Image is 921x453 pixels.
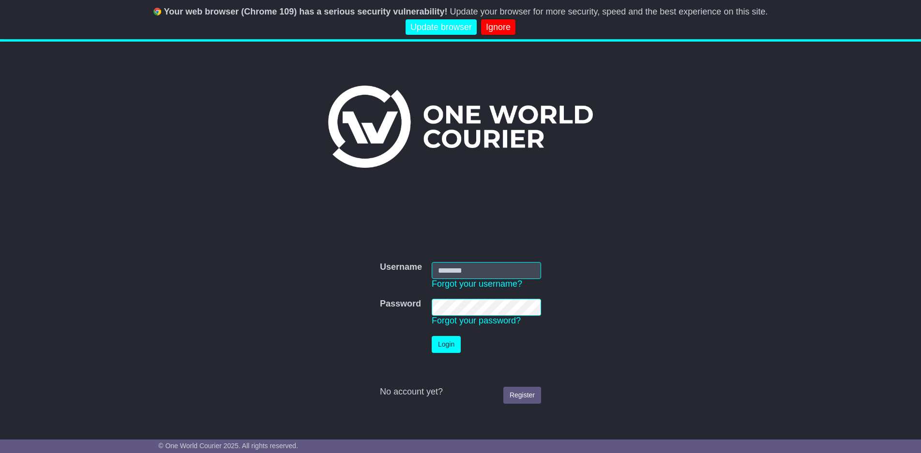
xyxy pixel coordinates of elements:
[380,262,422,273] label: Username
[328,86,592,168] img: One World
[164,7,448,16] b: Your web browser (Chrome 109) has a serious security vulnerability!
[158,442,298,450] span: © One World Courier 2025. All rights reserved.
[481,19,515,35] a: Ignore
[450,7,768,16] span: Update your browser for more security, speed and the best experience on this site.
[432,316,521,325] a: Forgot your password?
[380,299,421,309] label: Password
[432,279,522,289] a: Forgot your username?
[406,19,477,35] a: Update browser
[380,387,541,397] div: No account yet?
[503,387,541,404] a: Register
[432,336,461,353] button: Login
